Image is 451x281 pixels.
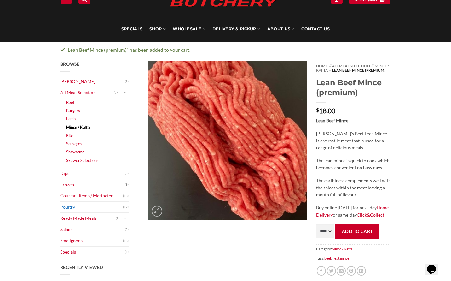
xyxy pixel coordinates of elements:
[267,16,294,42] a: About Us
[123,236,129,246] span: (18)
[66,115,76,123] a: Lamb
[152,206,162,217] a: Zoom
[114,88,119,98] span: (74)
[317,266,326,275] a: Share on Facebook
[121,215,129,222] button: Toggle
[66,106,80,115] a: Burgers
[327,266,336,275] a: Share on Twitter
[316,107,335,115] bdi: 18.00
[425,256,445,275] iframe: chat widget
[316,63,328,68] a: Home
[301,16,330,42] a: Contact Us
[125,169,129,178] span: (5)
[125,77,129,86] span: (2)
[316,177,391,199] p: The earthiness complements well with the spices within the meat leaving a mouth full of flavour.
[60,213,116,224] a: Ready Made Meals
[60,265,104,270] span: Recently Viewed
[66,156,99,164] a: Skewer Selections
[60,61,80,67] span: Browse
[357,266,366,275] a: Share on LinkedIn
[316,244,391,254] span: Category:
[66,123,90,131] a: Mince / Kafta
[340,256,349,260] a: mince
[212,16,260,42] a: Delivery & Pickup
[316,254,391,263] span: Tags: , ,
[125,225,129,234] span: (2)
[316,157,391,171] p: The lean mince is quick to cook which becomes convenient on busy days.
[316,205,389,218] a: Home Delivery
[332,247,353,251] a: Mince / Kafta
[148,61,307,220] img: Lean Beef Mince (premium)
[316,204,391,218] p: Buy online [DATE] for next-day or same-day
[60,76,125,87] a: [PERSON_NAME]
[121,89,129,96] button: Toggle
[60,224,125,235] a: Salads
[329,63,331,68] span: //
[173,16,205,42] a: Wholesale
[335,224,379,238] button: Add to cart
[123,191,129,201] span: (13)
[371,63,373,68] span: //
[60,168,125,179] a: Dips
[347,266,356,275] a: Pin on Pinterest
[60,87,114,98] a: All Meat Selection
[316,130,391,152] p: [PERSON_NAME]’s Beef Lean Mince is a versatile meat that is used for a range of delicious meals.
[55,46,396,54] div: “Lean Beef Mince (premium)” has been added to your cart.
[60,179,125,190] a: Frozen
[125,247,129,257] span: (1)
[316,63,389,73] a: Mince / Kafta
[316,107,319,112] span: $
[332,68,385,73] span: Lean Beef Mince (premium)
[60,190,123,201] a: Gourmet Items / Marinated
[357,212,384,218] a: Click&Collect
[332,256,339,260] a: meat
[125,180,129,189] span: (9)
[66,131,74,140] a: Ribs
[316,78,391,97] h1: Lean Beef Mince (premium)
[66,148,84,156] a: Shawarma
[149,16,166,42] a: SHOP
[66,140,82,148] a: Sausages
[121,16,142,42] a: Specials
[337,266,346,275] a: Email to a Friend
[123,202,129,212] span: (12)
[332,63,370,68] a: All Meat Selection
[324,256,331,260] a: beef
[316,118,348,123] strong: Lean Beef Mince
[60,235,123,246] a: Smallgoods
[329,68,331,73] span: //
[66,98,74,106] a: Beef
[60,202,123,213] a: Poultry
[116,214,119,223] span: (2)
[60,247,125,258] a: Specials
